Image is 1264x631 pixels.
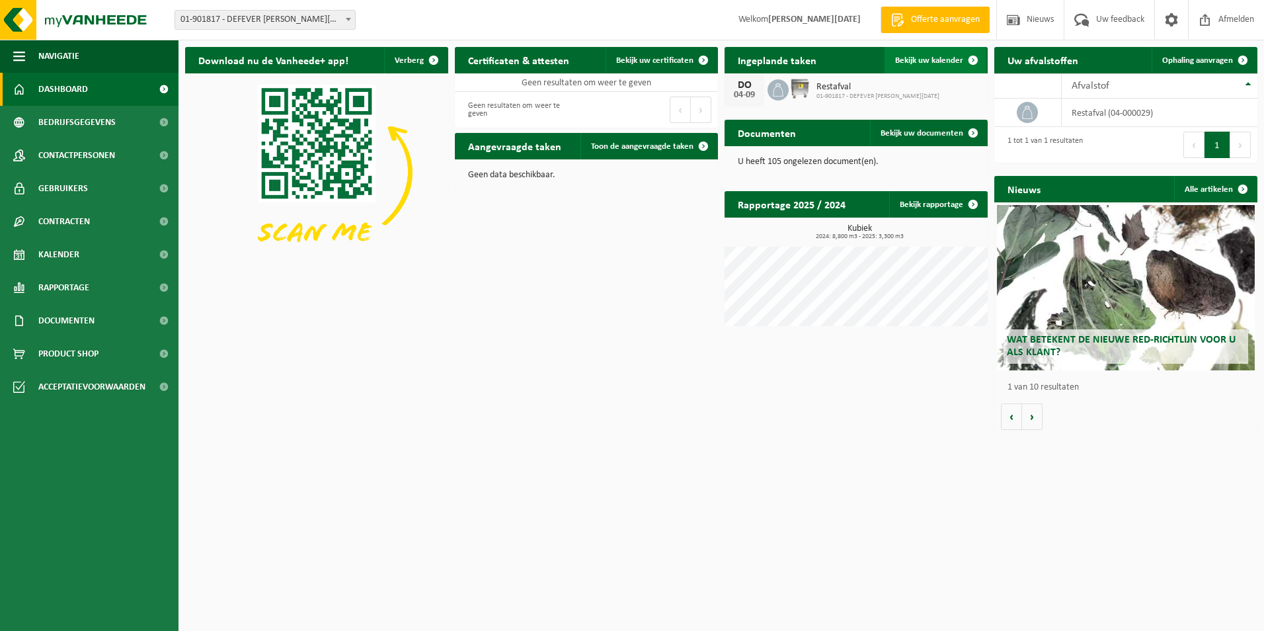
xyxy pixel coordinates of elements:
button: Verberg [384,47,447,73]
span: Navigatie [38,40,79,73]
p: U heeft 105 ongelezen document(en). [738,157,974,167]
span: 01-901817 - DEFEVER JEAN NOEL - IEPER [175,11,355,29]
td: restafval (04-000029) [1062,99,1257,127]
span: Gebruikers [38,172,88,205]
h2: Ingeplande taken [725,47,830,73]
span: Dashboard [38,73,88,106]
a: Toon de aangevraagde taken [580,133,717,159]
a: Wat betekent de nieuwe RED-richtlijn voor u als klant? [997,205,1255,370]
span: Afvalstof [1072,81,1109,91]
span: Bekijk uw documenten [881,129,963,138]
div: 04-09 [731,91,758,100]
span: Bekijk uw kalender [895,56,963,65]
a: Ophaling aanvragen [1152,47,1256,73]
div: DO [731,80,758,91]
a: Offerte aanvragen [881,7,990,33]
img: WB-1100-GAL-GY-02 [789,77,811,100]
h2: Rapportage 2025 / 2024 [725,191,859,217]
button: Next [691,97,711,123]
span: Wat betekent de nieuwe RED-richtlijn voor u als klant? [1007,335,1236,358]
h3: Kubiek [731,224,988,240]
button: Previous [1183,132,1205,158]
h2: Certificaten & attesten [455,47,582,73]
span: Rapportage [38,271,89,304]
a: Bekijk uw certificaten [606,47,717,73]
button: Vorige [1001,403,1022,430]
span: Offerte aanvragen [908,13,983,26]
span: Contactpersonen [38,139,115,172]
span: 01-901817 - DEFEVER [PERSON_NAME][DATE] [816,93,939,101]
button: Previous [670,97,691,123]
span: Documenten [38,304,95,337]
button: Next [1230,132,1251,158]
span: Toon de aangevraagde taken [591,142,693,151]
h2: Aangevraagde taken [455,133,574,159]
a: Bekijk uw kalender [885,47,986,73]
div: 1 tot 1 van 1 resultaten [1001,130,1083,159]
h2: Documenten [725,120,809,146]
h2: Download nu de Vanheede+ app! [185,47,362,73]
a: Bekijk uw documenten [870,120,986,146]
span: Contracten [38,205,90,238]
span: Product Shop [38,337,99,370]
span: Bekijk uw certificaten [616,56,693,65]
p: Geen data beschikbaar. [468,171,705,180]
img: Download de VHEPlus App [185,73,448,271]
a: Bekijk rapportage [889,191,986,218]
span: Bedrijfsgegevens [38,106,116,139]
button: 1 [1205,132,1230,158]
div: Geen resultaten om weer te geven [461,95,580,124]
a: Alle artikelen [1174,176,1256,202]
span: Restafval [816,82,939,93]
strong: [PERSON_NAME][DATE] [768,15,861,24]
td: Geen resultaten om weer te geven [455,73,718,92]
h2: Nieuws [994,176,1054,202]
span: Ophaling aanvragen [1162,56,1233,65]
h2: Uw afvalstoffen [994,47,1091,73]
span: Verberg [395,56,424,65]
span: 2024: 8,800 m3 - 2025: 3,300 m3 [731,233,988,240]
span: 01-901817 - DEFEVER JEAN NOEL - IEPER [175,10,356,30]
button: Volgende [1022,403,1043,430]
span: Kalender [38,238,79,271]
span: Acceptatievoorwaarden [38,370,145,403]
p: 1 van 10 resultaten [1007,383,1251,392]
